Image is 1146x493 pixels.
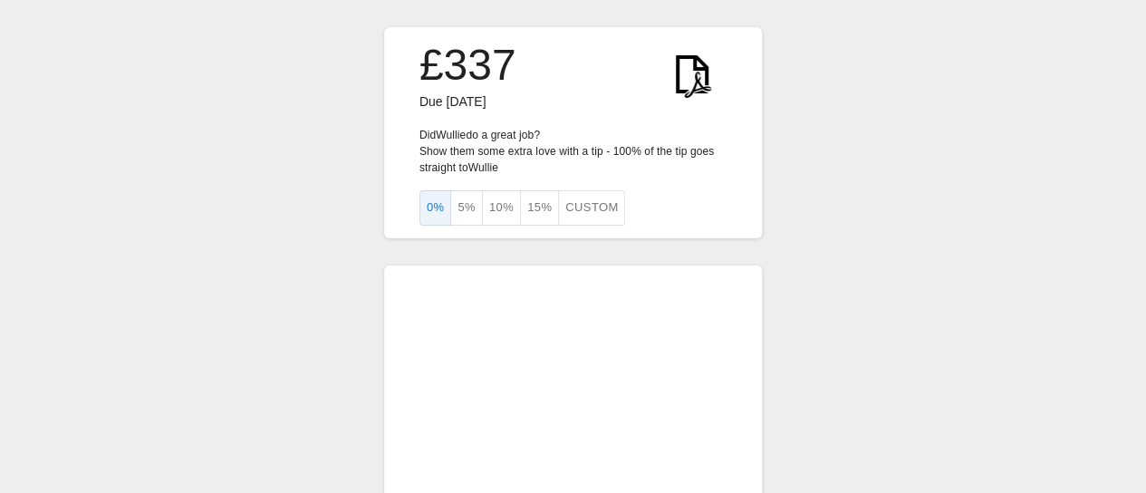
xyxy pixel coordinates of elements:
button: 5% [450,190,483,226]
img: KWtEnYElUAjQEnRfPUW9W5ea6t5aBiGYRiGYRiGYRg1o9H4B2ScLFicwGxqAAAAAElFTkSuQmCC [658,40,727,109]
button: Custom [558,190,625,226]
button: 0% [419,190,452,226]
button: 15% [520,190,559,226]
h3: £337 [419,40,516,91]
p: Did Wullie do a great job? Show them some extra love with a tip - 100% of the tip goes straight t... [419,127,727,176]
span: Due [DATE] [419,94,486,109]
button: 10% [482,190,521,226]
